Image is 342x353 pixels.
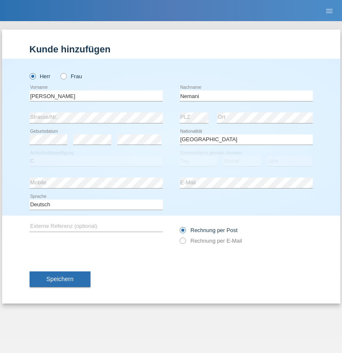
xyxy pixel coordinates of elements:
a: menu [321,8,338,13]
input: Rechnung per Post [180,227,185,238]
span: Speichern [47,276,74,282]
label: Rechnung per Post [180,227,238,233]
label: Herr [30,73,51,79]
label: Rechnung per E-Mail [180,238,242,244]
label: Frau [60,73,82,79]
i: menu [325,7,334,15]
h1: Kunde hinzufügen [30,44,313,55]
input: Herr [30,73,35,79]
button: Speichern [30,271,90,287]
input: Rechnung per E-Mail [180,238,185,248]
input: Frau [60,73,66,79]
